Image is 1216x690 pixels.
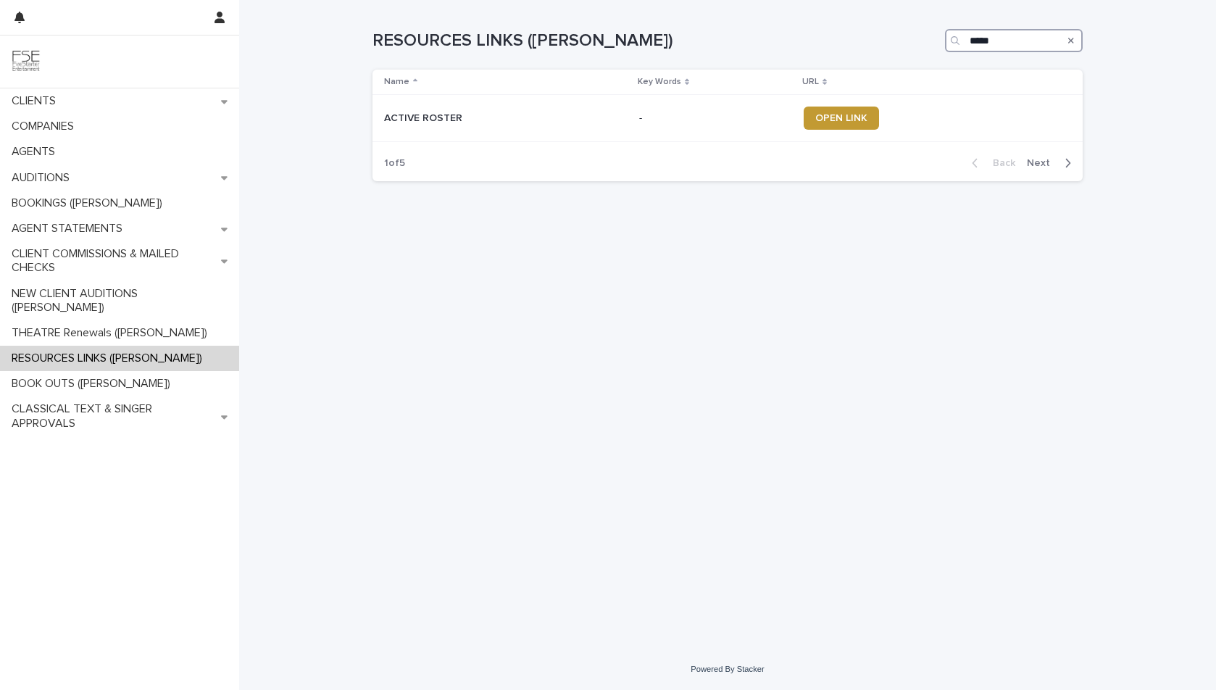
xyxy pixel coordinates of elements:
[372,146,417,181] p: 1 of 5
[6,352,214,365] p: RESOURCES LINKS ([PERSON_NAME])
[372,30,939,51] h1: RESOURCES LINKS ([PERSON_NAME])
[945,29,1083,52] input: Search
[638,74,681,90] p: Key Words
[6,247,221,275] p: CLIENT COMMISSIONS & MAILED CHECKS
[12,47,41,76] img: 9JgRvJ3ETPGCJDhvPVA5
[691,665,764,673] a: Powered By Stacker
[6,402,221,430] p: CLASSICAL TEXT & SINGER APPROVALS
[1021,157,1083,170] button: Next
[1027,158,1059,168] span: Next
[6,94,67,108] p: CLIENTS
[6,287,239,315] p: NEW CLIENT AUDITIONS ([PERSON_NAME])
[804,107,879,130] a: OPEN LINK
[6,377,182,391] p: BOOK OUTS ([PERSON_NAME])
[6,222,134,236] p: AGENT STATEMENTS
[6,326,219,340] p: THEATRE Renewals ([PERSON_NAME])
[960,157,1021,170] button: Back
[384,109,465,125] p: ACTIVE ROSTER
[984,158,1015,168] span: Back
[372,95,1083,142] tr: ACTIVE ROSTERACTIVE ROSTER -OPEN LINK
[6,196,174,210] p: BOOKINGS ([PERSON_NAME])
[6,120,86,133] p: COMPANIES
[815,113,867,123] span: OPEN LINK
[6,171,81,185] p: AUDITIONS
[6,145,67,159] p: AGENTS
[384,74,409,90] p: Name
[802,74,819,90] p: URL
[639,112,792,125] p: -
